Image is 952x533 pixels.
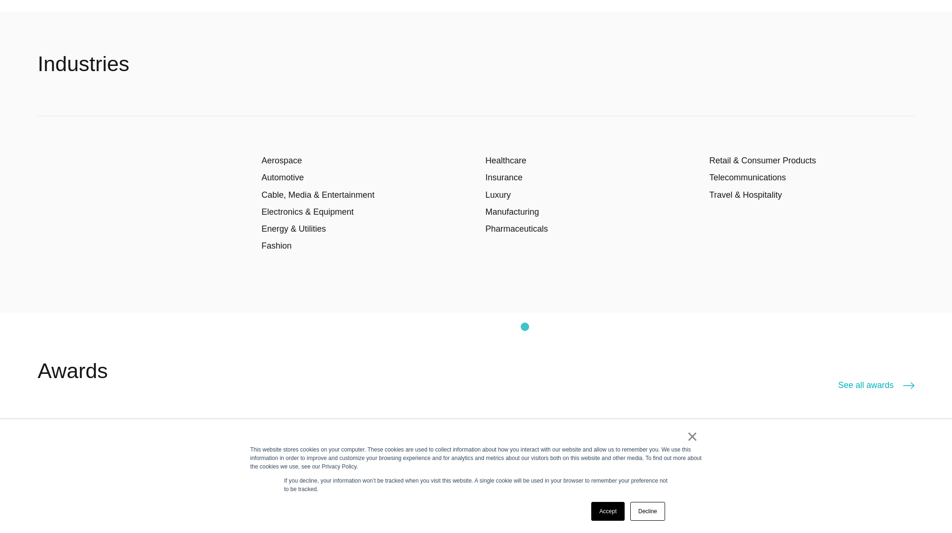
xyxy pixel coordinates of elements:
a: Automotive [262,173,304,182]
a: Decline [630,502,665,521]
a: Luxury [485,190,511,200]
a: Fashion [262,241,292,250]
a: Pharmaceuticals [485,224,548,234]
a: Accept [591,502,625,521]
a: See all awards [838,379,914,392]
a: Travel & Hospitality [709,190,782,200]
a: Healthcare [485,156,526,165]
a: Retail & Consumer Products [709,156,816,165]
a: Electronics & Equipment [262,207,354,217]
a: Insurance [485,173,523,182]
a: × [687,432,698,441]
div: This website stores cookies on your computer. These cookies are used to collect information about... [250,445,702,471]
a: Cable, Media & Entertainment [262,190,374,200]
h2: Industries [38,50,129,78]
a: Energy & Utilities [262,224,326,234]
a: Manufacturing [485,207,539,217]
h2: Awards [38,357,108,385]
a: Telecommunications [709,173,786,182]
p: If you decline, your information won’t be tracked when you visit this website. A single cookie wi... [284,476,668,493]
a: Aerospace [262,156,302,165]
